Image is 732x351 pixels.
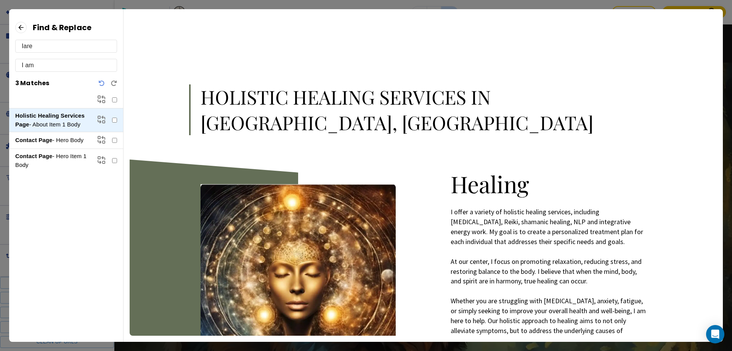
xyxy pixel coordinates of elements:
p: - Hero Body [15,136,91,145]
span: I offer a variety of holistic healing services, including [MEDICAL_DATA], Reiki, shamanic healing... [451,207,645,246]
input: Search [22,40,111,52]
span: Whether you are struggling with [MEDICAL_DATA], anxiety, fatigue, or simply seeking to improve yo... [451,296,647,345]
strong: Contact Page [15,153,53,159]
div: Open Intercom Messenger [706,325,724,343]
h6: 3 Matches [15,78,49,89]
input: Replace [22,59,111,71]
h6: Find & Replace [33,21,91,34]
span: HOLISTIC HEALING SERVICES IN [GEOGRAPHIC_DATA], [GEOGRAPHIC_DATA] [201,84,594,135]
strong: Holistic Healing Services Page [15,112,85,128]
button: Undo [99,80,105,86]
span: At our center, I focus on promoting relaxation, reducing stress, and restoring balance to the bod... [451,257,643,286]
button: Redo [111,80,117,86]
p: - About Item 1 Body [15,112,91,129]
strong: Contact Page [15,137,53,143]
span: Healing [451,168,529,199]
p: - Hero Item 1 Body [15,152,91,169]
